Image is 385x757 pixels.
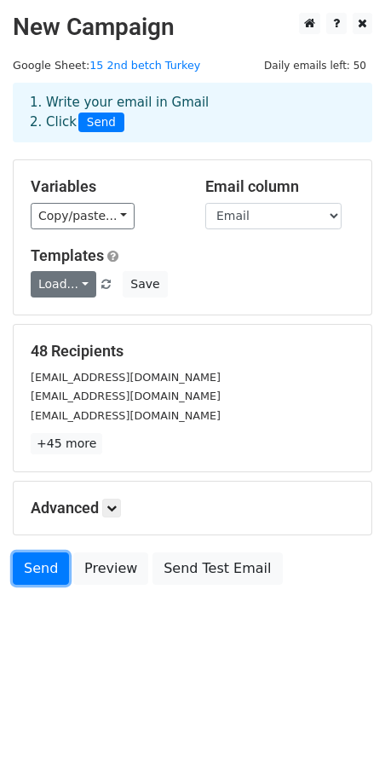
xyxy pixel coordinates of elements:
iframe: Chat Widget [300,675,385,757]
div: 1. Write your email in Gmail 2. Click [17,93,368,132]
a: 15 2nd betch Turkey [89,59,200,72]
a: +45 more [31,433,102,454]
button: Save [123,271,167,298]
a: Preview [73,552,148,585]
a: Send [13,552,69,585]
span: Daily emails left: 50 [258,56,372,75]
a: Templates [31,246,104,264]
span: Send [78,113,124,133]
small: [EMAIL_ADDRESS][DOMAIN_NAME] [31,409,221,422]
small: [EMAIL_ADDRESS][DOMAIN_NAME] [31,371,221,384]
h2: New Campaign [13,13,372,42]
a: Copy/paste... [31,203,135,229]
a: Daily emails left: 50 [258,59,372,72]
small: [EMAIL_ADDRESS][DOMAIN_NAME] [31,390,221,402]
a: Load... [31,271,96,298]
h5: 48 Recipients [31,342,354,361]
h5: Advanced [31,499,354,517]
h5: Variables [31,177,180,196]
a: Send Test Email [152,552,282,585]
small: Google Sheet: [13,59,200,72]
h5: Email column [205,177,354,196]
